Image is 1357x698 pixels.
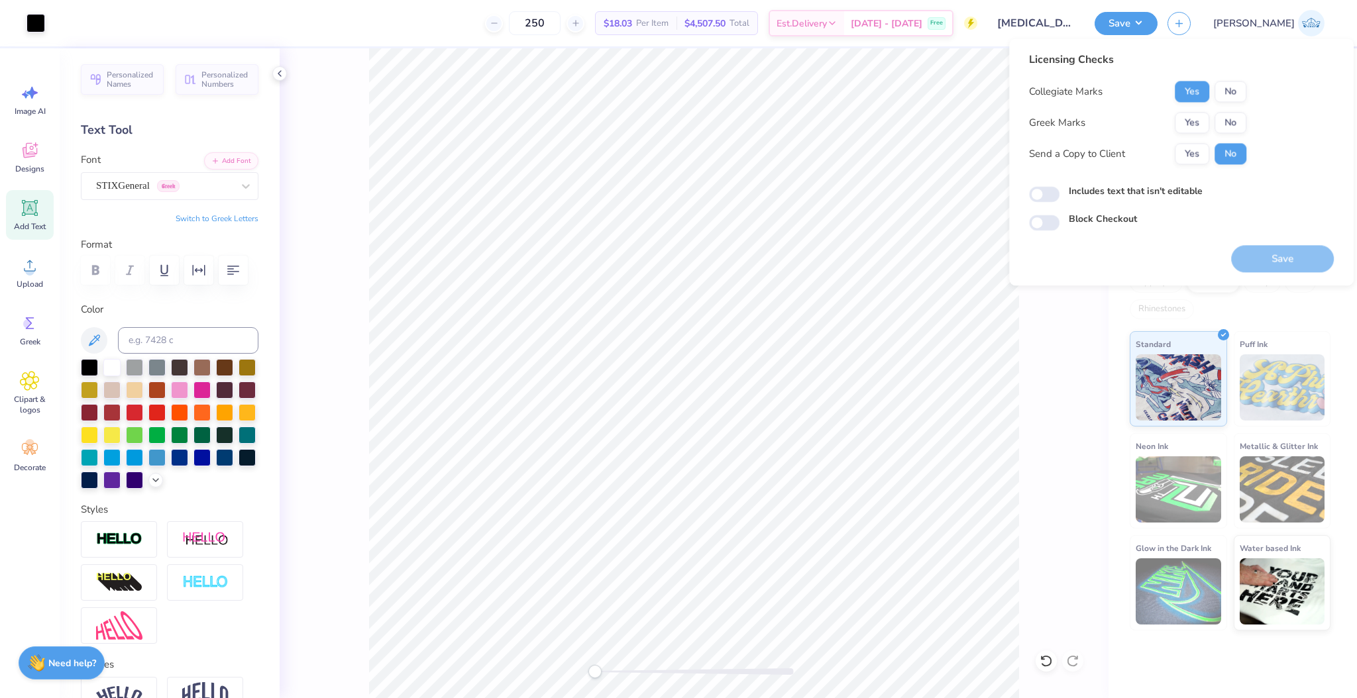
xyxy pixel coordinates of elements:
[1175,143,1209,164] button: Yes
[1240,558,1325,624] img: Water based Ink
[1240,354,1325,421] img: Puff Ink
[201,70,250,89] span: Personalized Numbers
[1130,299,1194,319] div: Rhinestones
[15,106,46,117] span: Image AI
[1029,52,1246,68] div: Licensing Checks
[107,70,156,89] span: Personalized Names
[81,302,258,317] label: Color
[81,152,101,168] label: Font
[118,327,258,354] input: e.g. 7428 c
[182,531,229,548] img: Shadow
[1069,213,1137,226] label: Block Checkout
[1136,337,1171,351] span: Standard
[684,17,726,30] span: $4,507.50
[987,10,1085,36] input: Untitled Design
[1240,337,1268,351] span: Puff Ink
[48,657,96,670] strong: Need help?
[20,336,40,347] span: Greek
[588,665,602,678] div: Accessibility label
[81,502,108,517] label: Styles
[1136,354,1221,421] img: Standard
[1136,456,1221,523] img: Neon Ink
[1240,456,1325,523] img: Metallic & Glitter Ink
[1136,558,1221,624] img: Glow in the Dark Ink
[636,17,669,30] span: Per Item
[1240,439,1318,453] span: Metallic & Glitter Ink
[1240,541,1301,555] span: Water based Ink
[730,17,749,30] span: Total
[81,121,258,139] div: Text Tool
[1175,81,1209,102] button: Yes
[1029,84,1103,99] div: Collegiate Marks
[1298,10,1325,36] img: Josephine Amber Orros
[1069,184,1203,198] label: Includes text that isn't editable
[777,17,827,30] span: Est. Delivery
[1213,16,1295,31] span: [PERSON_NAME]
[176,64,258,95] button: Personalized Numbers
[1175,112,1209,133] button: Yes
[204,152,258,170] button: Add Font
[14,462,46,473] span: Decorate
[1215,112,1246,133] button: No
[96,532,142,547] img: Stroke
[1136,439,1168,453] span: Neon Ink
[81,64,164,95] button: Personalized Names
[1136,541,1211,555] span: Glow in the Dark Ink
[1095,12,1158,35] button: Save
[14,221,46,232] span: Add Text
[96,611,142,640] img: Free Distort
[509,11,561,35] input: – –
[176,213,258,224] button: Switch to Greek Letters
[1029,146,1125,162] div: Send a Copy to Client
[604,17,632,30] span: $18.03
[81,237,258,252] label: Format
[851,17,922,30] span: [DATE] - [DATE]
[1215,143,1246,164] button: No
[8,394,52,415] span: Clipart & logos
[15,164,44,174] span: Designs
[1029,115,1085,130] div: Greek Marks
[1207,10,1330,36] a: [PERSON_NAME]
[930,19,943,28] span: Free
[17,279,43,289] span: Upload
[1215,81,1246,102] button: No
[182,575,229,590] img: Negative Space
[96,572,142,593] img: 3D Illusion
